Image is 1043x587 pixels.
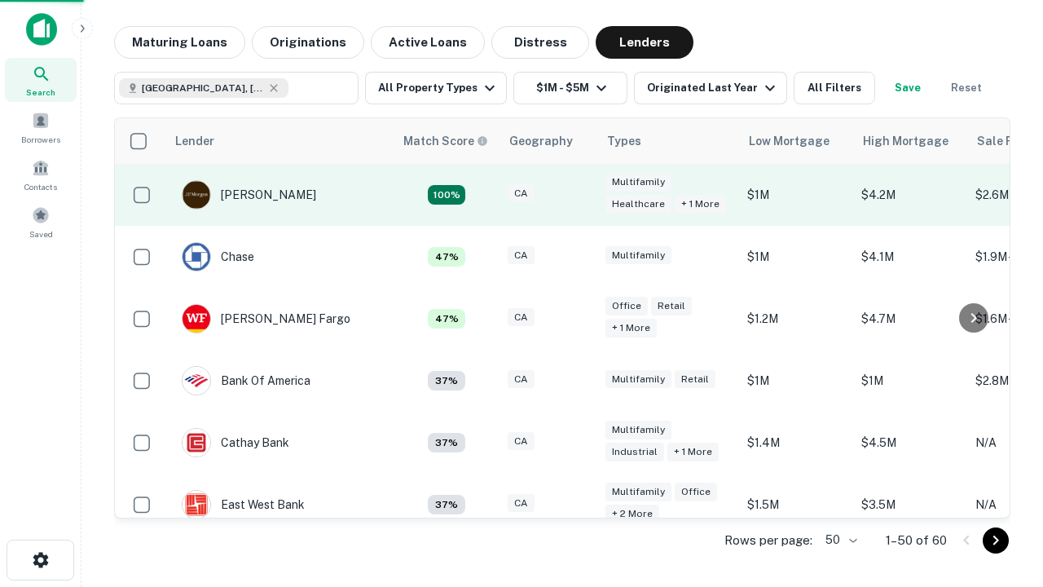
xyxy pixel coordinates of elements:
[605,483,671,501] div: Multifamily
[605,173,671,192] div: Multifamily
[605,370,671,389] div: Multifamily
[607,131,641,151] div: Types
[853,226,967,288] td: $4.1M
[29,227,53,241] span: Saved
[428,185,465,205] div: Matching Properties: 19, hasApolloMatch: undefined
[371,26,485,59] button: Active Loans
[508,494,535,513] div: CA
[794,72,875,104] button: All Filters
[739,474,853,536] td: $1.5M
[675,483,717,501] div: Office
[647,78,780,98] div: Originated Last Year
[183,181,210,209] img: picture
[499,118,597,164] th: Geography
[853,474,967,536] td: $3.5M
[513,72,627,104] button: $1M - $5M
[605,319,657,338] div: + 1 more
[21,133,60,146] span: Borrowers
[508,370,535,389] div: CA
[724,531,812,550] p: Rows per page:
[5,152,77,196] a: Contacts
[853,288,967,350] td: $4.7M
[509,131,573,151] div: Geography
[182,180,316,210] div: [PERSON_NAME]
[114,26,245,59] button: Maturing Loans
[596,26,693,59] button: Lenders
[605,421,671,439] div: Multifamily
[428,433,465,452] div: Matching Properties: 4, hasApolloMatch: undefined
[24,180,57,193] span: Contacts
[962,404,1043,483] iframe: Chat Widget
[886,531,947,550] p: 1–50 of 60
[175,131,214,151] div: Lender
[403,132,485,150] h6: Match Score
[605,443,664,461] div: Industrial
[882,72,934,104] button: Save your search to get updates of matches that match your search criteria.
[605,246,671,265] div: Multifamily
[739,226,853,288] td: $1M
[739,118,853,164] th: Low Mortgage
[182,304,350,333] div: [PERSON_NAME] Fargo
[605,195,671,214] div: Healthcare
[403,132,488,150] div: Capitalize uses an advanced AI algorithm to match your search with the best lender. The match sco...
[597,118,739,164] th: Types
[739,164,853,226] td: $1M
[853,350,967,412] td: $1M
[183,429,210,457] img: picture
[26,86,55,99] span: Search
[739,350,853,412] td: $1M
[508,432,535,451] div: CA
[749,131,830,151] div: Low Mortgage
[5,105,77,149] a: Borrowers
[428,371,465,391] div: Matching Properties: 4, hasApolloMatch: undefined
[26,13,57,46] img: capitalize-icon.png
[142,81,264,95] span: [GEOGRAPHIC_DATA], [GEOGRAPHIC_DATA], [GEOGRAPHIC_DATA]
[165,118,394,164] th: Lender
[365,72,507,104] button: All Property Types
[5,200,77,244] a: Saved
[675,370,715,389] div: Retail
[853,164,967,226] td: $4.2M
[183,305,210,333] img: picture
[428,247,465,267] div: Matching Properties: 5, hasApolloMatch: undefined
[853,118,967,164] th: High Mortgage
[182,428,289,457] div: Cathay Bank
[651,297,692,316] div: Retail
[182,366,310,395] div: Bank Of America
[5,58,77,102] a: Search
[667,443,719,461] div: + 1 more
[394,118,499,164] th: Capitalize uses an advanced AI algorithm to match your search with the best lender. The match sco...
[182,242,254,271] div: Chase
[183,243,210,271] img: picture
[508,184,535,203] div: CA
[983,527,1009,554] button: Go to next page
[605,505,659,523] div: + 2 more
[428,495,465,514] div: Matching Properties: 4, hasApolloMatch: undefined
[739,288,853,350] td: $1.2M
[634,72,787,104] button: Originated Last Year
[508,246,535,265] div: CA
[428,309,465,329] div: Matching Properties: 5, hasApolloMatch: undefined
[739,412,853,474] td: $1.4M
[675,195,726,214] div: + 1 more
[853,412,967,474] td: $4.5M
[940,72,992,104] button: Reset
[183,367,210,395] img: picture
[252,26,364,59] button: Originations
[819,528,860,552] div: 50
[491,26,589,59] button: Distress
[182,490,305,519] div: East West Bank
[183,491,210,519] img: picture
[605,297,648,316] div: Office
[863,131,948,151] div: High Mortgage
[508,308,535,327] div: CA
